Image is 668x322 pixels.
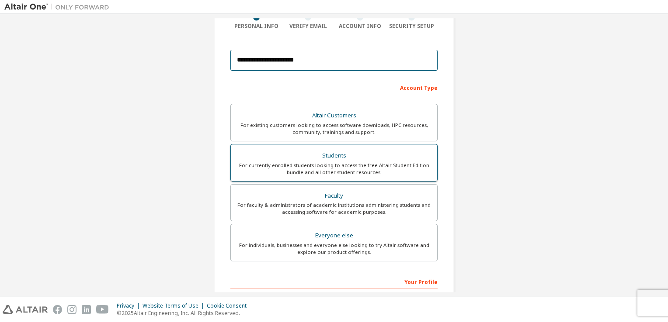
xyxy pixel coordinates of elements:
[4,3,114,11] img: Altair One
[236,150,432,162] div: Students
[117,309,252,317] p: © 2025 Altair Engineering, Inc. All Rights Reserved.
[117,302,143,309] div: Privacy
[334,23,386,30] div: Account Info
[82,305,91,314] img: linkedin.svg
[143,302,207,309] div: Website Terms of Use
[236,122,432,136] div: For existing customers looking to access software downloads, HPC resources, community, trainings ...
[230,80,438,94] div: Account Type
[207,302,252,309] div: Cookie Consent
[386,23,438,30] div: Security Setup
[236,202,432,216] div: For faculty & administrators of academic institutions administering students and accessing softwa...
[236,110,432,122] div: Altair Customers
[230,23,282,30] div: Personal Info
[236,162,432,176] div: For currently enrolled students looking to access the free Altair Student Edition bundle and all ...
[236,230,432,242] div: Everyone else
[236,190,432,202] div: Faculty
[3,305,48,314] img: altair_logo.svg
[96,305,109,314] img: youtube.svg
[53,305,62,314] img: facebook.svg
[230,274,438,288] div: Your Profile
[236,242,432,256] div: For individuals, businesses and everyone else looking to try Altair software and explore our prod...
[282,23,334,30] div: Verify Email
[67,305,77,314] img: instagram.svg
